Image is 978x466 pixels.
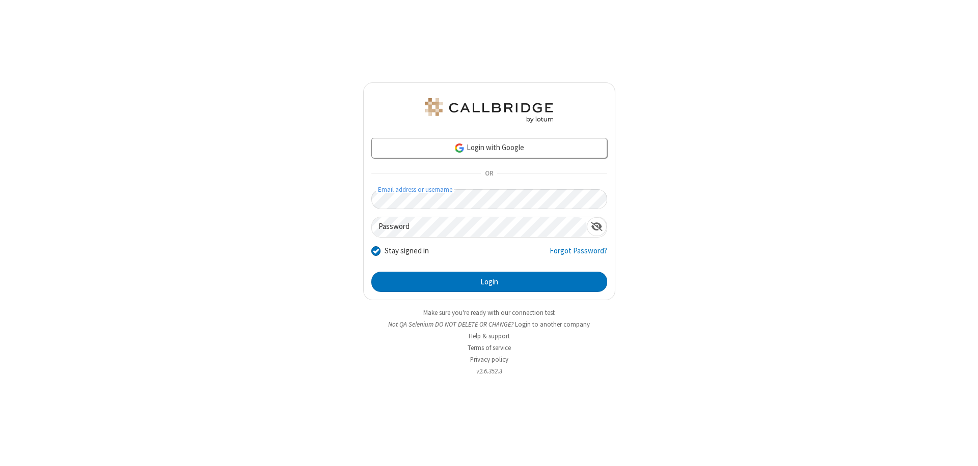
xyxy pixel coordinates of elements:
a: Privacy policy [470,355,508,364]
input: Email address or username [371,189,607,209]
li: Not QA Selenium DO NOT DELETE OR CHANGE? [363,319,615,329]
button: Login to another company [515,319,590,329]
div: Show password [587,217,607,236]
a: Forgot Password? [550,245,607,265]
label: Stay signed in [385,245,429,257]
a: Help & support [469,332,510,340]
img: QA Selenium DO NOT DELETE OR CHANGE [423,98,555,123]
img: google-icon.png [454,142,465,154]
a: Terms of service [468,343,511,352]
a: Make sure you're ready with our connection test [423,308,555,317]
a: Login with Google [371,138,607,158]
button: Login [371,272,607,292]
span: OR [481,167,497,181]
li: v2.6.352.3 [363,366,615,376]
input: Password [372,217,587,237]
